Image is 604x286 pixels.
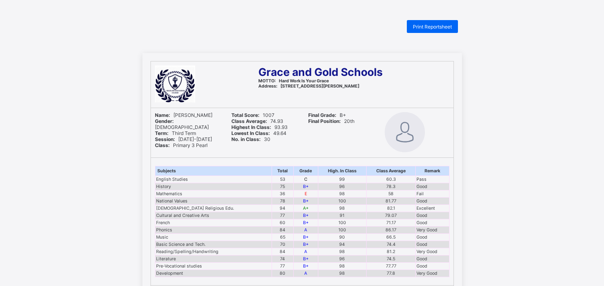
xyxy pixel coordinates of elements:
td: Fail [416,190,449,198]
td: 81.2 [366,248,416,255]
span: 49.64 [231,130,287,136]
th: Subjects [155,166,272,176]
td: 77.77 [366,263,416,270]
td: A [293,270,318,277]
td: 77.8 [366,270,416,277]
td: B+ [293,241,318,248]
td: B+ [293,183,318,190]
td: 80 [272,270,293,277]
td: Good [416,263,449,270]
td: A [293,227,318,234]
td: Very Good [416,270,449,277]
td: 98 [318,270,367,277]
td: 91 [318,212,367,219]
th: Remark [416,166,449,176]
td: 100 [318,227,367,234]
td: Good [416,241,449,248]
td: 71.17 [366,219,416,227]
td: 94 [272,205,293,212]
td: A [293,248,318,255]
td: Good [416,183,449,190]
td: Good [416,198,449,205]
td: Good [416,219,449,227]
td: 53 [272,176,293,183]
td: Development [155,270,272,277]
th: Grade [293,166,318,176]
td: 78.3 [366,183,416,190]
td: 98 [318,190,367,198]
span: [STREET_ADDRESS][PERSON_NAME] [258,84,359,89]
b: Session: [155,136,175,142]
td: 96 [318,183,367,190]
td: 70 [272,241,293,248]
td: 100 [318,219,367,227]
b: Address: [258,84,277,89]
td: C [293,176,318,183]
td: 74.4 [366,241,416,248]
td: B+ [293,219,318,227]
td: 81.77 [366,198,416,205]
td: French [155,219,272,227]
b: MOTTO: [258,78,276,84]
td: 60.3 [366,176,416,183]
td: Excellent [416,205,449,212]
td: 94 [318,241,367,248]
span: Primary 3 Pearl [155,142,208,148]
td: 60 [272,219,293,227]
b: Class Average: [231,118,267,124]
td: Pass [416,176,449,183]
td: A+ [293,205,318,212]
td: National Values [155,198,272,205]
td: History [155,183,272,190]
span: 74.93 [231,118,283,124]
td: 78 [272,198,293,205]
td: 86.17 [366,227,416,234]
td: 99 [318,176,367,183]
b: Final Position: [308,118,341,124]
span: Print Reportsheet [413,24,452,30]
td: 98 [318,205,367,212]
span: 93.93 [231,124,288,130]
td: B+ [293,234,318,241]
td: E [293,190,318,198]
span: 1007 [231,112,274,118]
td: 36 [272,190,293,198]
b: Name: [155,112,170,118]
td: 77 [272,263,293,270]
b: Term: [155,130,169,136]
td: 84 [272,227,293,234]
td: 77 [272,212,293,219]
td: Phonics [155,227,272,234]
td: 58 [366,190,416,198]
td: 84 [272,248,293,255]
td: English Studies [155,176,272,183]
td: 96 [318,255,367,263]
span: 20th [308,118,355,124]
b: Final Grade: [308,112,336,118]
b: Lowest In Class: [231,130,270,136]
b: No. in Class: [231,136,261,142]
span: 30 [231,136,270,142]
td: B+ [293,255,318,263]
td: 75 [272,183,293,190]
span: Hard Work Is Your Grace [258,78,329,84]
td: Basic Science and Tech. [155,241,272,248]
td: 98 [318,263,367,270]
span: Third Term [155,130,196,136]
td: 65 [272,234,293,241]
span: B+ [308,112,346,118]
span: [PERSON_NAME] [155,112,212,118]
td: 98 [318,248,367,255]
b: Class: [155,142,170,148]
td: 82.1 [366,205,416,212]
b: Highest In Class: [231,124,271,130]
td: B+ [293,263,318,270]
td: B+ [293,212,318,219]
td: Reading/Spelling/Handwriting [155,248,272,255]
td: Pre-Vocational studies [155,263,272,270]
span: [DEMOGRAPHIC_DATA] [155,118,209,130]
td: [DEMOGRAPHIC_DATA] Religious Edu. [155,205,272,212]
td: 66.5 [366,234,416,241]
td: Literature [155,255,272,263]
td: Cultural and Creative Arts [155,212,272,219]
